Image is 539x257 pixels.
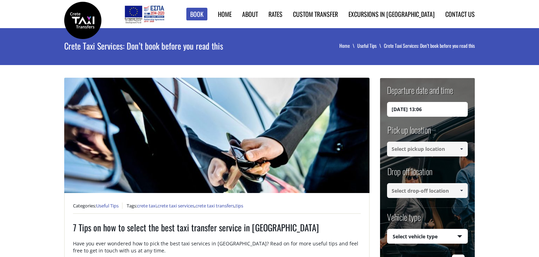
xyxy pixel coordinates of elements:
[64,28,286,63] h1: Crete Taxi Services: Don’t book before you read this
[64,78,370,193] img: Crete Taxi Services: Don’t book before you read this
[235,203,243,209] a: tips
[158,203,194,209] a: crete taxi services
[384,42,475,49] li: Crete Taxi Services: Don’t book before you read this
[242,9,258,19] a: About
[387,183,468,198] input: Select drop-off location
[387,165,432,183] label: Drop off location
[186,8,207,21] a: Book
[387,84,453,102] label: Departure date and time
[127,203,243,209] span: Tags: , , ,
[96,203,119,209] a: Useful Tips
[137,203,157,209] a: crete taxi
[64,16,101,23] a: Crete Taxi Transfers | The best taxi services in Crete | Crete Taxi Transfers
[73,203,122,209] span: Categories:
[64,2,101,39] img: Crete Taxi Transfers | The best taxi services in Crete | Crete Taxi Transfers
[73,221,319,234] span: 7 Tips on how to select the best taxi transfer service in [GEOGRAPHIC_DATA]
[218,9,232,19] a: Home
[456,142,467,156] a: Show All Items
[357,42,384,49] a: Useful Tips
[387,211,421,229] label: Vehicle type
[195,203,234,209] a: crete taxi transfers
[445,9,475,19] a: Contact us
[348,9,435,19] a: Excursions in [GEOGRAPHIC_DATA]
[124,4,165,25] img: e-bannersEUERDF180X90.jpg
[268,9,282,19] a: Rates
[456,183,467,198] a: Show All Items
[387,229,467,244] span: Select vehicle type
[73,240,361,254] div: Have you ever wondered how to pick the best taxi services in [GEOGRAPHIC_DATA]? Read on for more ...
[387,142,468,156] input: Select pickup location
[387,124,431,142] label: Pick up location
[293,9,338,19] a: Custom Transfer
[339,42,357,49] a: Home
